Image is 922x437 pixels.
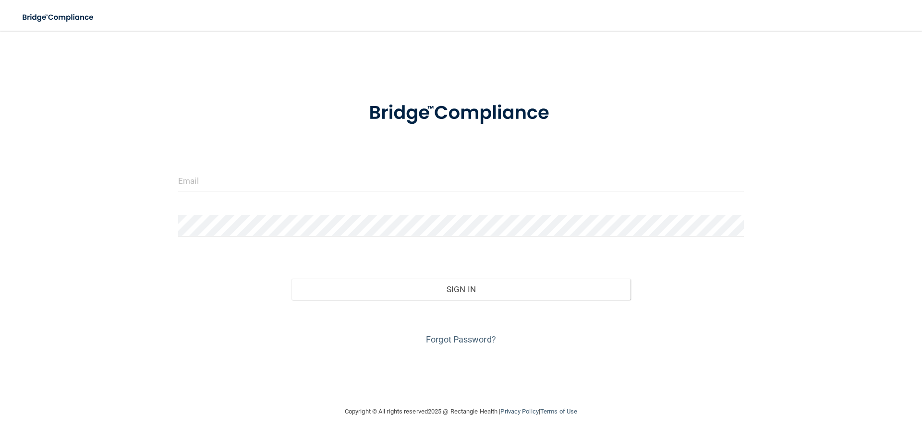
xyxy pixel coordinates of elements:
[291,279,631,300] button: Sign In
[349,88,573,138] img: bridge_compliance_login_screen.278c3ca4.svg
[426,334,496,344] a: Forgot Password?
[540,408,577,415] a: Terms of Use
[14,8,103,27] img: bridge_compliance_login_screen.278c3ca4.svg
[286,396,636,427] div: Copyright © All rights reserved 2025 @ Rectangle Health | |
[500,408,538,415] a: Privacy Policy
[178,170,744,191] input: Email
